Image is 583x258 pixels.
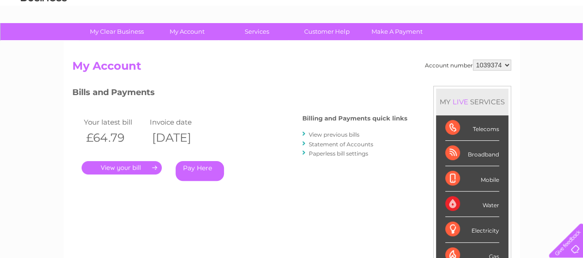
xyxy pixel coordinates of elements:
img: logo.png [20,24,67,52]
a: 0333 014 3131 [409,5,473,16]
a: . [82,161,162,174]
a: Statement of Accounts [309,141,373,148]
a: Make A Payment [359,23,435,40]
h4: Billing and Payments quick links [302,115,407,122]
h2: My Account [72,60,511,77]
a: Services [219,23,295,40]
a: Contact [522,39,544,46]
a: My Clear Business [79,23,155,40]
div: Electricity [445,217,499,242]
div: Broadband [445,141,499,166]
h3: Bills and Payments [72,86,407,102]
a: Blog [503,39,516,46]
a: Log out [553,39,574,46]
div: Telecoms [445,115,499,141]
td: Your latest bill [82,116,148,128]
td: Invoice date [147,116,214,128]
div: Account number [425,60,511,71]
a: Water [421,39,438,46]
th: £64.79 [82,128,148,147]
a: View previous bills [309,131,359,138]
div: Mobile [445,166,499,192]
div: Clear Business is a trading name of Verastar Limited (registered in [GEOGRAPHIC_DATA] No. 3667643... [74,5,510,45]
div: Water [445,192,499,217]
a: Energy [444,39,464,46]
a: Telecoms [470,39,497,46]
a: Paperless bill settings [309,150,368,157]
th: [DATE] [147,128,214,147]
div: LIVE [451,97,470,106]
div: MY SERVICES [436,89,508,115]
a: Customer Help [289,23,365,40]
a: Pay Here [176,161,224,181]
a: My Account [149,23,225,40]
